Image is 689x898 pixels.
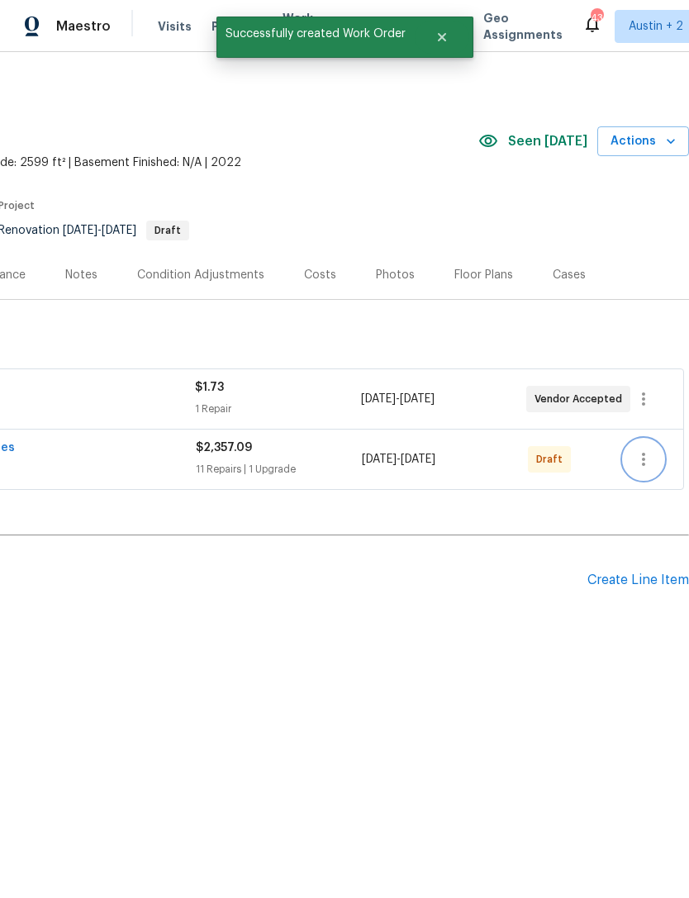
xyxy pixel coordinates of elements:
span: Vendor Accepted [535,391,629,407]
div: Floor Plans [454,267,513,283]
span: [DATE] [63,225,97,236]
div: Condition Adjustments [137,267,264,283]
span: - [63,225,136,236]
div: Photos [376,267,415,283]
span: $1.73 [195,382,224,393]
span: Seen [DATE] [508,133,587,150]
span: Visits [158,18,192,35]
div: 43 [591,10,602,26]
span: - [362,451,435,468]
span: Draft [148,226,188,235]
div: 11 Repairs | 1 Upgrade [196,461,362,478]
div: 1 Repair [195,401,360,417]
span: Draft [536,451,569,468]
button: Actions [597,126,689,157]
div: Notes [65,267,97,283]
span: $2,357.09 [196,442,252,454]
span: Work Orders [283,10,325,43]
div: Cases [553,267,586,283]
div: Costs [304,267,336,283]
span: Geo Assignments [483,10,563,43]
span: Austin + 2 [629,18,683,35]
div: Create Line Item [587,573,689,588]
span: Successfully created Work Order [216,17,415,51]
span: Actions [611,131,676,152]
button: Close [415,21,469,54]
span: [DATE] [400,393,435,405]
span: Projects [211,18,263,35]
span: [DATE] [401,454,435,465]
span: [DATE] [362,454,397,465]
span: - [361,391,435,407]
span: [DATE] [102,225,136,236]
span: Maestro [56,18,111,35]
span: [DATE] [361,393,396,405]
